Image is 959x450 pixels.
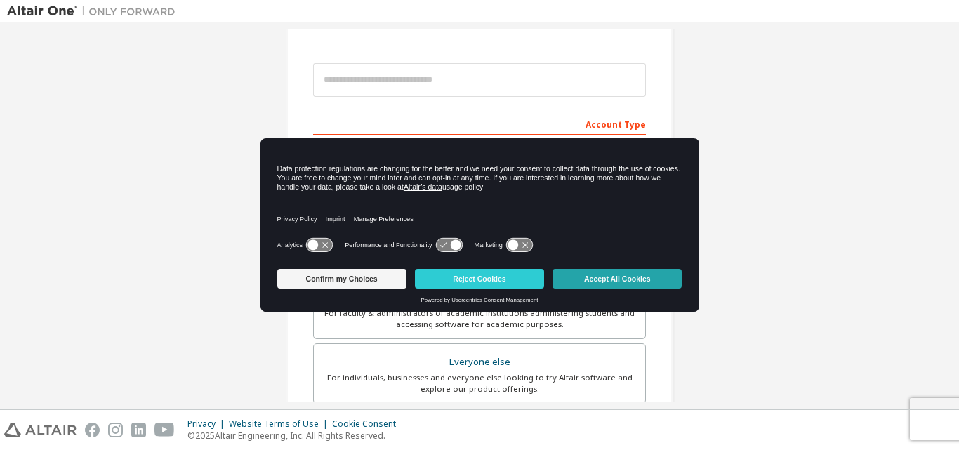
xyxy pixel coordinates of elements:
[7,4,183,18] img: Altair One
[229,418,332,430] div: Website Terms of Use
[322,307,637,330] div: For faculty & administrators of academic institutions administering students and accessing softwa...
[332,418,404,430] div: Cookie Consent
[4,423,77,437] img: altair_logo.svg
[187,430,404,442] p: © 2025 Altair Engineering, Inc. All Rights Reserved.
[313,112,646,135] div: Account Type
[322,372,637,395] div: For individuals, businesses and everyone else looking to try Altair software and explore our prod...
[154,423,175,437] img: youtube.svg
[131,423,146,437] img: linkedin.svg
[108,423,123,437] img: instagram.svg
[85,423,100,437] img: facebook.svg
[187,418,229,430] div: Privacy
[322,352,637,372] div: Everyone else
